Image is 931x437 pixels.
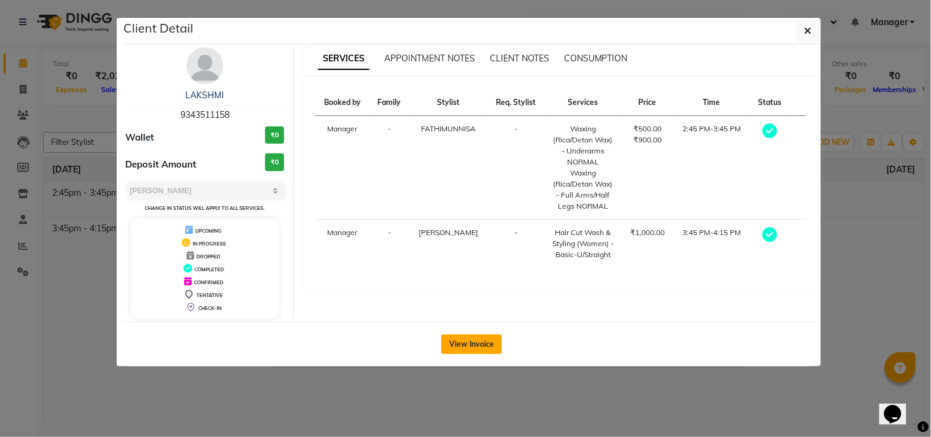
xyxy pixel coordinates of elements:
img: avatar [187,47,223,84]
iframe: chat widget [879,388,919,425]
span: 9343511158 [180,109,230,120]
h3: ₹0 [265,153,284,171]
div: ₹500.00 [629,123,666,134]
td: - [369,220,409,268]
th: Stylist [409,90,487,116]
th: Services [545,90,622,116]
th: Req. Stylist [487,90,544,116]
button: View Invoice [441,335,502,354]
span: DROPPED [196,253,220,260]
div: ₹900.00 [629,134,666,145]
h3: ₹0 [265,126,284,144]
div: Hair Cut Wash & Styling (Women) - Basic-U/Straight [552,227,615,260]
th: Family [369,90,409,116]
span: COMPLETED [195,266,224,273]
span: CHECK-IN [198,305,222,311]
td: 2:45 PM-3:45 PM [673,116,750,220]
span: Wallet [126,131,155,145]
th: Status [750,90,790,116]
span: CLIENT NOTES [490,53,549,64]
td: Manager [315,116,369,220]
span: FATHIMUNNISA [421,124,476,133]
span: CONFIRMED [194,279,223,285]
div: ₹1,000.00 [629,227,666,238]
div: Waxing (Rica/Detan Wax) - Full Arms/Half Legs NORMAL [552,168,615,212]
span: UPCOMING [195,228,222,234]
td: - [487,116,544,220]
span: SERVICES [318,48,369,70]
td: Manager [315,220,369,268]
td: - [487,220,544,268]
span: CONSUMPTION [564,53,628,64]
th: Price [622,90,673,116]
span: IN PROGRESS [193,241,226,247]
div: Waxing (Rica/Detan Wax) - Underarms NORMAL [552,123,615,168]
th: Booked by [315,90,369,116]
small: Change in status will apply to all services. [145,205,265,211]
span: [PERSON_NAME] [419,228,478,237]
span: Deposit Amount [126,158,197,172]
span: APPOINTMENT NOTES [384,53,475,64]
td: - [369,116,409,220]
th: Time [673,90,750,116]
td: 3:45 PM-4:15 PM [673,220,750,268]
h5: Client Detail [124,19,194,37]
a: LAKSHMI [185,90,224,101]
span: TENTATIVE [196,292,223,298]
